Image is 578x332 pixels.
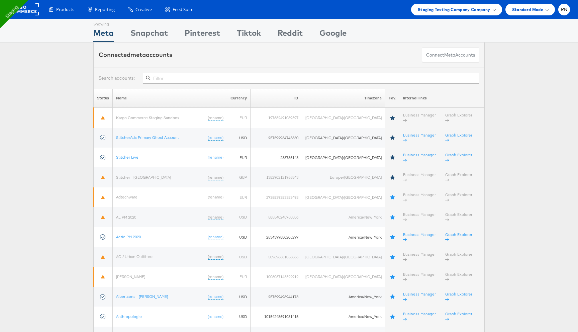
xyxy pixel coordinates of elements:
td: USD [227,207,251,227]
a: Graph Explorer [445,133,472,143]
div: Meta [93,27,114,42]
a: [PERSON_NAME] [116,274,145,279]
th: Status [94,89,113,108]
td: USD [227,128,251,148]
a: (rename) [208,194,223,200]
th: Timezone [302,89,385,108]
td: EUR [227,108,251,128]
div: Connected accounts [99,51,172,59]
a: (rename) [208,254,223,260]
a: (rename) [208,314,223,320]
a: Graph Explorer [445,311,472,322]
td: USD [227,247,251,267]
a: Graph Explorer [445,292,472,302]
td: Europe/[GEOGRAPHIC_DATA] [302,167,385,187]
td: 238786143 [251,148,302,167]
td: 257592934745630 [251,128,302,148]
span: RN [561,7,568,12]
div: Tiktok [237,27,261,42]
a: Anthropologie [116,314,142,319]
td: America/New_York [302,307,385,326]
span: Standard Mode [512,6,543,13]
td: 2735839383383493 [251,187,302,207]
a: (rename) [208,215,223,220]
a: Kargo Commerce Staging Sandbox [116,115,179,120]
span: meta [130,51,146,59]
a: Business Manager [403,212,436,222]
span: Products [56,6,74,13]
a: Business Manager [403,311,436,322]
a: Business Manager [403,152,436,163]
div: Snapchat [130,27,168,42]
td: [GEOGRAPHIC_DATA]/[GEOGRAPHIC_DATA] [302,128,385,148]
td: America/New_York [302,287,385,307]
a: Graph Explorer [445,172,472,182]
a: Graph Explorer [445,272,472,282]
a: Business Manager [403,192,436,202]
td: EUR [227,148,251,167]
td: [GEOGRAPHIC_DATA]/[GEOGRAPHIC_DATA] [302,187,385,207]
td: USD [227,227,251,247]
div: Showing [93,19,114,27]
td: [GEOGRAPHIC_DATA]/[GEOGRAPHIC_DATA] [302,267,385,287]
td: [GEOGRAPHIC_DATA]/[GEOGRAPHIC_DATA] [302,148,385,167]
a: Graph Explorer [445,252,472,262]
a: (rename) [208,294,223,300]
td: EUR [227,187,251,207]
a: Adtechware [116,194,137,199]
td: 1382902121955843 [251,167,302,187]
th: Name [113,89,227,108]
td: USD [227,307,251,326]
td: [GEOGRAPHIC_DATA]/[GEOGRAPHIC_DATA] [302,247,385,267]
a: AG / Urban Outfitters [116,254,154,259]
a: Graph Explorer [445,152,472,163]
span: Staging Testing Company Company [418,6,490,13]
td: USD [227,287,251,307]
a: Business Manager [403,172,436,182]
a: (rename) [208,155,223,160]
input: Filter [143,73,479,84]
td: 10154248691081416 [251,307,302,326]
a: Business Manager [403,272,436,282]
td: America/New_York [302,227,385,247]
a: Graph Explorer [445,212,472,222]
a: Graph Explorer [445,232,472,242]
td: 1006067143522912 [251,267,302,287]
a: Albertsons - [PERSON_NAME] [116,294,168,299]
div: Pinterest [185,27,220,42]
td: 257599498944173 [251,287,302,307]
a: (rename) [208,135,223,141]
a: Business Manager [403,112,436,123]
span: meta [444,52,455,58]
a: StitcherAds Primary Ghost Account [116,135,179,140]
a: Stitcher - [GEOGRAPHIC_DATA] [116,175,171,180]
a: Graph Explorer [445,112,472,123]
a: (rename) [208,274,223,280]
div: Google [319,27,347,42]
a: Business Manager [403,292,436,302]
div: Reddit [278,27,303,42]
a: Business Manager [403,232,436,242]
a: (rename) [208,234,223,240]
td: EUR [227,267,251,287]
th: Currency [227,89,251,108]
span: Creative [135,6,152,13]
span: Reporting [95,6,115,13]
span: Feed Suite [173,6,193,13]
td: [GEOGRAPHIC_DATA]/[GEOGRAPHIC_DATA] [302,108,385,128]
td: 585540248758886 [251,207,302,227]
a: Graph Explorer [445,192,472,202]
td: GBP [227,167,251,187]
a: Stitcher Live [116,155,138,160]
a: AE PM 2020 [116,215,136,220]
a: (rename) [208,115,223,121]
th: ID [251,89,302,108]
td: America/New_York [302,207,385,227]
td: 509696681056866 [251,247,302,267]
td: 2534399880205297 [251,227,302,247]
a: Aerie PM 2020 [116,234,141,239]
a: Business Manager [403,133,436,143]
a: (rename) [208,175,223,180]
button: ConnectmetaAccounts [422,48,479,63]
td: 197682491089597 [251,108,302,128]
